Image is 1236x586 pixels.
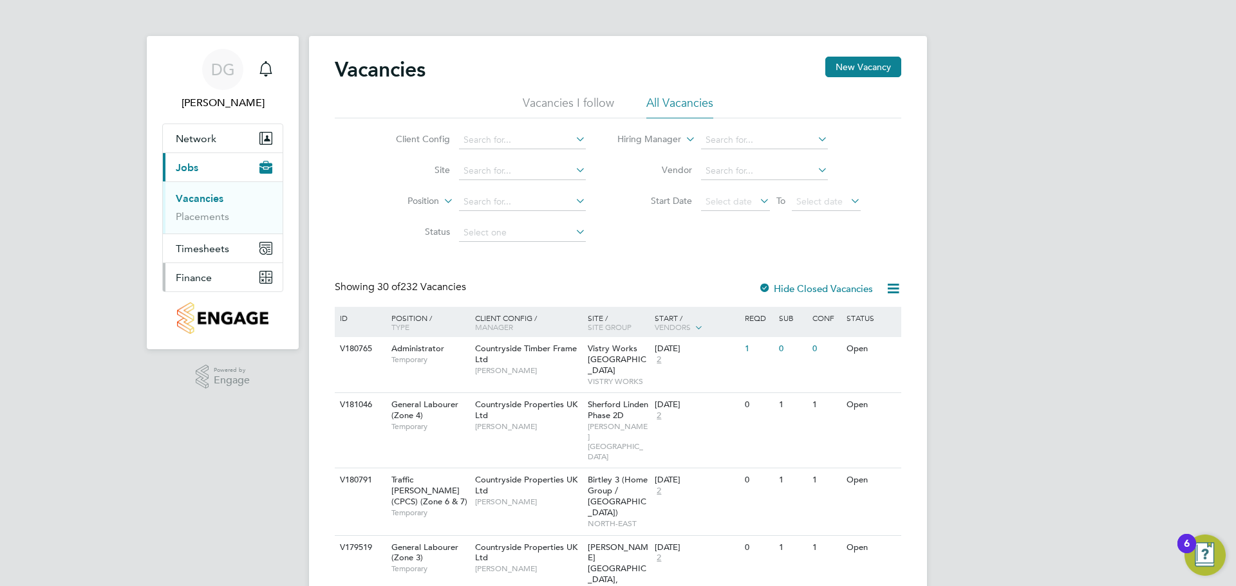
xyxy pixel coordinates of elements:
[809,468,843,492] div: 1
[655,354,663,365] span: 2
[475,365,581,376] span: [PERSON_NAME]
[825,57,901,77] button: New Vacancy
[843,536,899,560] div: Open
[163,181,283,233] div: Jobs
[459,224,586,242] input: Select one
[475,474,577,496] span: Countryside Properties UK Ltd
[459,193,586,211] input: Search for...
[391,354,469,365] span: Temporary
[843,307,899,329] div: Status
[776,337,809,361] div: 0
[843,337,899,361] div: Open
[655,343,738,354] div: [DATE]
[365,195,439,208] label: Position
[163,234,283,262] button: Timesheets
[475,542,577,563] span: Countryside Properties UK Ltd
[162,95,283,111] span: David Green
[655,486,663,497] span: 2
[475,322,513,332] span: Manager
[475,399,577,421] span: Countryside Properties UK Ltd
[337,393,382,417] div: V181046
[391,322,409,332] span: Type
[176,210,229,223] a: Placements
[701,162,828,180] input: Search for...
[475,563,581,574] span: [PERSON_NAME]
[214,375,250,386] span: Engage
[335,280,469,294] div: Showing
[176,161,198,174] span: Jobs
[163,153,283,181] button: Jobs
[701,131,828,149] input: Search for...
[776,536,809,560] div: 1
[742,393,775,417] div: 0
[655,322,691,332] span: Vendors
[742,536,775,560] div: 0
[843,468,899,492] div: Open
[176,192,223,205] a: Vacancies
[776,307,809,329] div: Sub
[588,474,648,518] span: Birtley 3 (Home Group / [GEOGRAPHIC_DATA])
[776,393,809,417] div: 1
[391,421,469,432] span: Temporary
[655,399,738,410] div: [DATE]
[655,410,663,421] span: 2
[588,399,648,421] span: Sherford Linden Phase 2D
[337,337,382,361] div: V180765
[809,337,843,361] div: 0
[475,421,581,432] span: [PERSON_NAME]
[163,263,283,291] button: Finance
[162,49,283,111] a: DG[PERSON_NAME]
[742,468,775,492] div: 0
[588,343,646,376] span: Vistry Works [GEOGRAPHIC_DATA]
[337,536,382,560] div: V179519
[176,243,229,255] span: Timesheets
[585,307,652,338] div: Site /
[809,536,843,560] div: 1
[391,563,469,574] span: Temporary
[376,226,450,237] label: Status
[337,468,382,492] div: V180791
[176,271,212,284] span: Finance
[211,61,235,78] span: DG
[618,164,692,176] label: Vendor
[147,36,299,349] nav: Main navigation
[706,196,752,207] span: Select date
[843,393,899,417] div: Open
[391,343,444,354] span: Administrator
[742,307,775,329] div: Reqd
[646,95,713,118] li: All Vacancies
[337,307,382,329] div: ID
[335,57,426,82] h2: Vacancies
[214,365,250,376] span: Powered by
[377,280,466,293] span: 232 Vacancies
[163,124,283,152] button: Network
[475,343,577,365] span: Countryside Timber Frame Ltd
[588,322,632,332] span: Site Group
[758,282,873,295] label: Hide Closed Vacancies
[376,133,450,145] label: Client Config
[809,393,843,417] div: 1
[1184,535,1226,576] button: Open Resource Center, 6 new notifications
[655,553,663,563] span: 2
[772,192,789,209] span: To
[472,307,585,338] div: Client Config /
[391,508,469,518] span: Temporary
[618,195,692,206] label: Start Date
[742,337,775,361] div: 1
[776,468,809,492] div: 1
[176,133,216,145] span: Network
[607,133,681,146] label: Hiring Manager
[391,474,467,507] span: Traffic [PERSON_NAME] (CPCS) (Zone 6 & 7)
[809,307,843,329] div: Conf
[523,95,614,118] li: Vacancies I follow
[382,307,472,338] div: Position /
[588,376,649,387] span: VISTRY WORKS
[391,542,458,563] span: General Labourer (Zone 3)
[1184,544,1190,560] div: 6
[376,164,450,176] label: Site
[655,475,738,486] div: [DATE]
[459,131,586,149] input: Search for...
[651,307,742,339] div: Start /
[391,399,458,421] span: General Labourer (Zone 4)
[475,497,581,507] span: [PERSON_NAME]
